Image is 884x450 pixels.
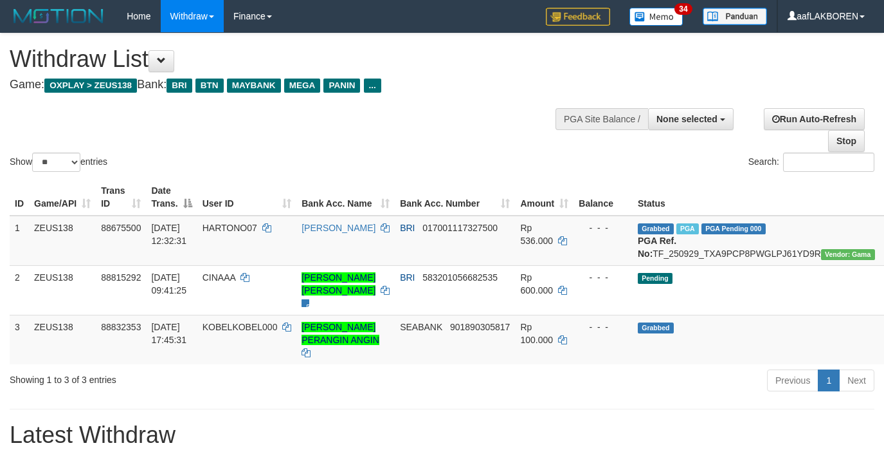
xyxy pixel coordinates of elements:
div: - - - [579,321,627,333]
span: Copy 583201056682535 to clipboard [422,272,498,283]
td: 3 [10,315,29,364]
td: TF_250929_TXA9PCP8PWGLPJ61YD9R [633,216,880,266]
span: BRI [167,79,192,93]
span: Vendor URL: https://trx31.1velocity.biz [821,249,875,260]
a: [PERSON_NAME] PERANGIN ANGIN [302,322,379,345]
img: Button%20Memo.svg [629,8,683,26]
span: ... [364,79,381,93]
td: ZEUS138 [29,216,96,266]
th: Status [633,179,880,216]
span: BTN [195,79,224,93]
td: ZEUS138 [29,315,96,364]
span: Rp 600.000 [520,272,553,295]
span: OXPLAY > ZEUS138 [44,79,137,93]
span: [DATE] 17:45:31 [151,322,186,345]
span: BRI [400,272,415,283]
span: Copy 901890305817 to clipboard [450,322,510,332]
span: MAYBANK [227,79,281,93]
span: Grabbed [638,323,674,333]
th: Trans ID: activate to sort column ascending [96,179,146,216]
span: PANIN [323,79,360,93]
select: Showentries [32,153,80,172]
input: Search: [783,153,874,172]
img: panduan.png [703,8,767,25]
span: Rp 100.000 [520,322,553,345]
th: ID [10,179,29,216]
div: Showing 1 to 3 of 3 entries [10,368,359,386]
span: SEABANK [400,322,442,332]
span: Grabbed [638,223,674,234]
span: KOBELKOBEL000 [203,322,278,332]
div: - - - [579,271,627,284]
a: Run Auto-Refresh [764,108,865,130]
span: Rp 536.000 [520,223,553,246]
a: Previous [767,370,818,391]
a: Stop [828,130,865,152]
label: Show entries [10,153,107,172]
img: MOTION_logo.png [10,6,107,26]
th: Balance [573,179,633,216]
span: [DATE] 09:41:25 [151,272,186,295]
span: PGA Pending [701,223,766,234]
th: User ID: activate to sort column ascending [197,179,297,216]
th: Date Trans.: activate to sort column descending [146,179,197,216]
td: 1 [10,216,29,266]
span: MEGA [284,79,321,93]
a: 1 [818,370,840,391]
td: 2 [10,265,29,315]
img: Feedback.jpg [546,8,610,26]
div: PGA Site Balance / [555,108,648,130]
span: HARTONO07 [203,223,257,233]
th: Bank Acc. Number: activate to sort column ascending [395,179,515,216]
a: Next [839,370,874,391]
div: - - - [579,221,627,234]
span: Pending [638,273,672,284]
h1: Latest Withdraw [10,422,874,448]
b: PGA Ref. No: [638,236,676,259]
span: None selected [656,114,717,124]
th: Bank Acc. Name: activate to sort column ascending [296,179,395,216]
h4: Game: Bank: [10,79,577,91]
td: ZEUS138 [29,265,96,315]
h1: Withdraw List [10,46,577,72]
span: Copy 017001117327500 to clipboard [422,223,498,233]
span: 88832353 [101,322,141,332]
span: 88675500 [101,223,141,233]
span: Marked by aaftrukkakada [676,223,699,234]
a: [PERSON_NAME] [302,223,375,233]
th: Game/API: activate to sort column ascending [29,179,96,216]
span: 34 [674,3,692,15]
span: [DATE] 12:32:31 [151,223,186,246]
span: BRI [400,223,415,233]
button: None selected [648,108,734,130]
a: [PERSON_NAME] [PERSON_NAME] [302,272,375,295]
span: 88815292 [101,272,141,283]
label: Search: [748,153,874,172]
th: Amount: activate to sort column ascending [515,179,573,216]
span: CINAAA [203,272,235,283]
